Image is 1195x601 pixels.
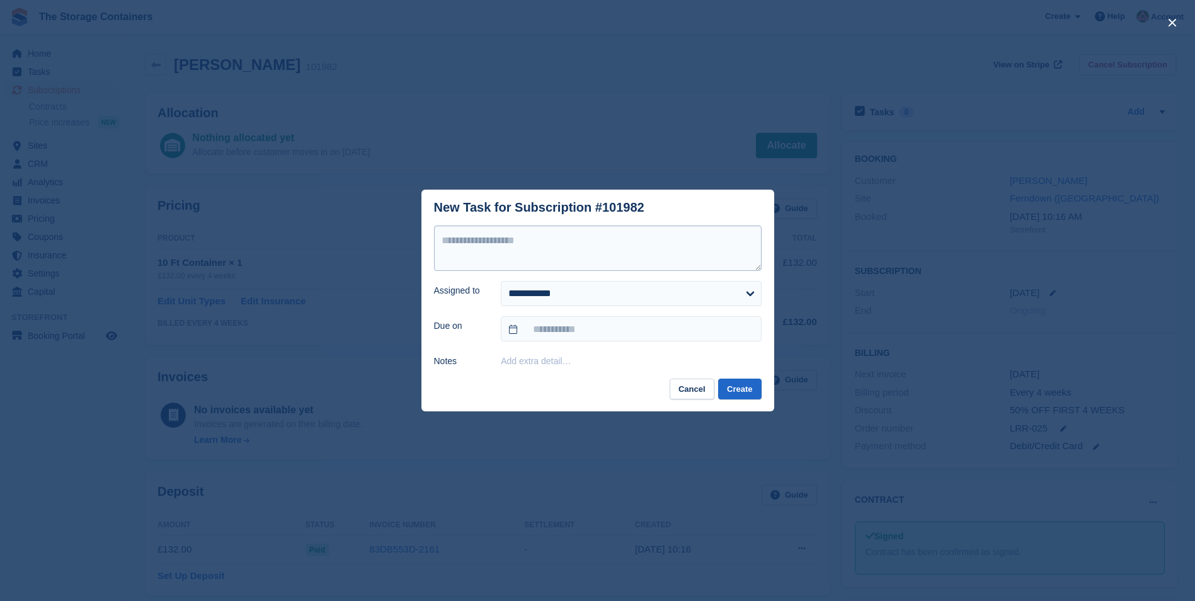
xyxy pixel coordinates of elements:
label: Due on [434,319,486,333]
div: New Task for Subscription #101982 [434,200,644,215]
label: Assigned to [434,284,486,297]
button: close [1162,13,1182,33]
button: Add extra detail… [501,356,571,366]
button: Create [718,379,761,399]
label: Notes [434,355,486,368]
button: Cancel [670,379,714,399]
